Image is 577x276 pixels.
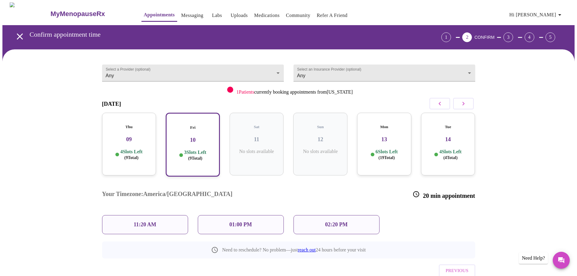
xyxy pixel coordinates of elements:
a: reach out [298,247,316,252]
span: ( 9 Total) [124,155,138,160]
button: Community [284,9,313,22]
span: ( 9 Total) [188,156,202,161]
button: Medications [252,9,282,22]
h3: Your Timezone: America/[GEOGRAPHIC_DATA] [102,191,233,199]
p: 3 Slots Left [184,149,206,161]
h3: 13 [362,136,406,143]
h3: 10 [171,137,214,143]
button: Appointments [141,9,177,22]
h3: [DATE] [102,101,121,107]
h3: 12 [298,136,343,143]
button: Messaging [179,9,206,22]
p: Need to reschedule? No problem—just 24 hours before your visit [222,247,366,253]
p: 4 Slots Left [120,149,142,161]
img: MyMenopauseRx Logo [10,2,50,25]
a: Community [286,11,310,20]
div: Need Help? [519,252,548,264]
h3: 09 [107,136,151,143]
button: Labs [207,9,227,22]
span: 1 Patients [236,89,254,95]
div: 2 [462,32,472,42]
a: Messaging [181,11,203,20]
p: 01:00 PM [229,221,252,228]
p: 11:20 AM [134,221,156,228]
h5: Thu [107,125,151,129]
p: 4 Slots Left [439,149,461,161]
h5: Sun [298,125,343,129]
div: 1 [441,32,451,42]
button: Hi [PERSON_NAME] [507,9,566,21]
a: Medications [254,11,280,20]
div: Any [102,65,284,81]
h3: 14 [426,136,470,143]
span: ( 19 Total) [378,155,395,160]
button: Uploads [228,9,250,22]
h3: 11 [234,136,279,143]
p: No slots available [234,149,279,154]
p: 6 Slots Left [376,149,398,161]
h3: MyMenopauseRx [51,10,105,18]
button: open drawer [11,28,29,45]
span: Hi [PERSON_NAME] [509,11,563,19]
h3: 20 min appointment [413,191,475,199]
a: Labs [212,11,222,20]
span: CONFIRM [474,35,494,40]
p: No slots available [298,149,343,154]
div: Any [293,65,475,81]
h3: Confirm appointment time [30,31,408,38]
h5: Mon [362,125,406,129]
a: Uploads [230,11,248,20]
button: Messages [553,252,570,269]
button: Refer a Friend [314,9,350,22]
div: 4 [525,32,534,42]
p: 02:20 PM [325,221,347,228]
h5: Tue [426,125,470,129]
h5: Fri [171,125,214,130]
span: Previous [446,267,468,274]
a: MyMenopauseRx [50,3,129,25]
h5: Sat [234,125,279,129]
a: Refer a Friend [317,11,348,20]
a: Appointments [144,11,175,19]
p: currently booking appointments from [US_STATE] [236,89,353,95]
span: ( 4 Total) [443,155,458,160]
div: 5 [545,32,555,42]
div: 3 [503,32,513,42]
